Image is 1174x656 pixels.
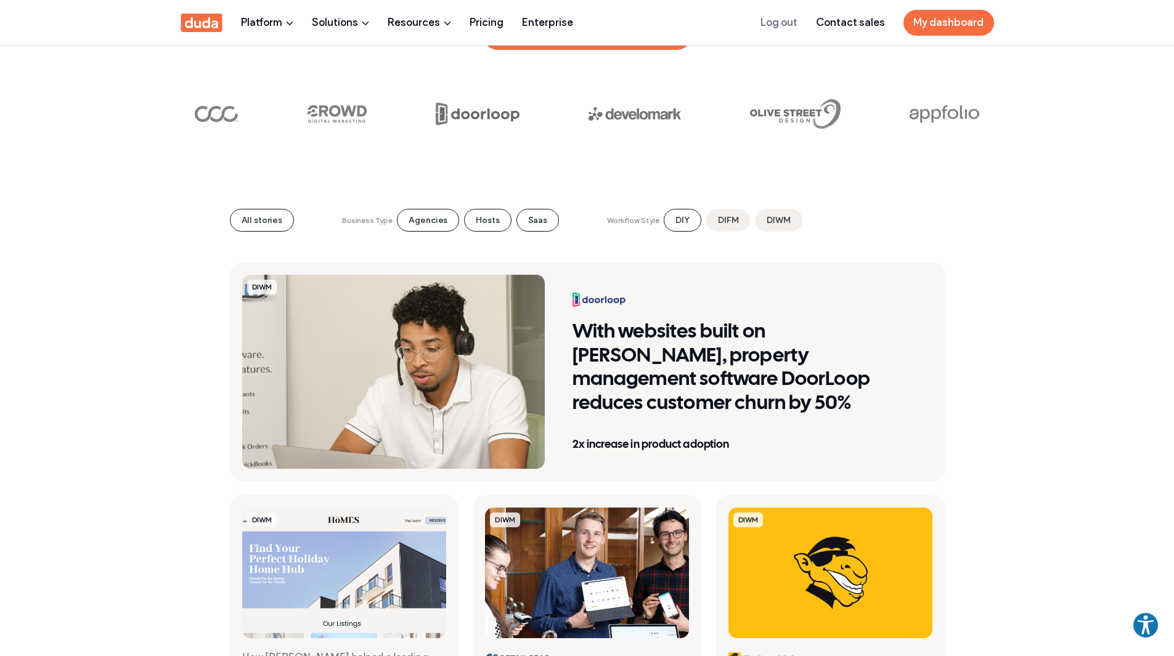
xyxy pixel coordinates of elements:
a: DIWM With websites built on [PERSON_NAME], property management software DoorLoop reduces customer... [230,262,945,481]
span: DIWM [733,512,764,527]
li: Saas [516,209,559,232]
strong: 2x [573,437,585,453]
li: DIWM [755,209,802,232]
button: Explore your accessibility options [1132,612,1159,639]
li: Agencies [397,209,459,232]
li: All stories [230,209,294,232]
li: DIFM [706,209,750,232]
li: DIY [664,209,701,232]
div: Business Type [342,216,392,225]
h4: With websites built on [PERSON_NAME], property management software DoorLoop reduces customer chur... [573,321,914,416]
a: My dashboard [903,10,994,36]
aside: Accessibility Help Desk [1132,612,1159,641]
span: DIWM [247,280,277,294]
li: Hosts [464,209,511,232]
div: Workflow Style [607,216,659,225]
span: increase in product adoption [587,437,730,453]
span: DIWM [247,512,277,527]
span: DIWM [490,512,520,527]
